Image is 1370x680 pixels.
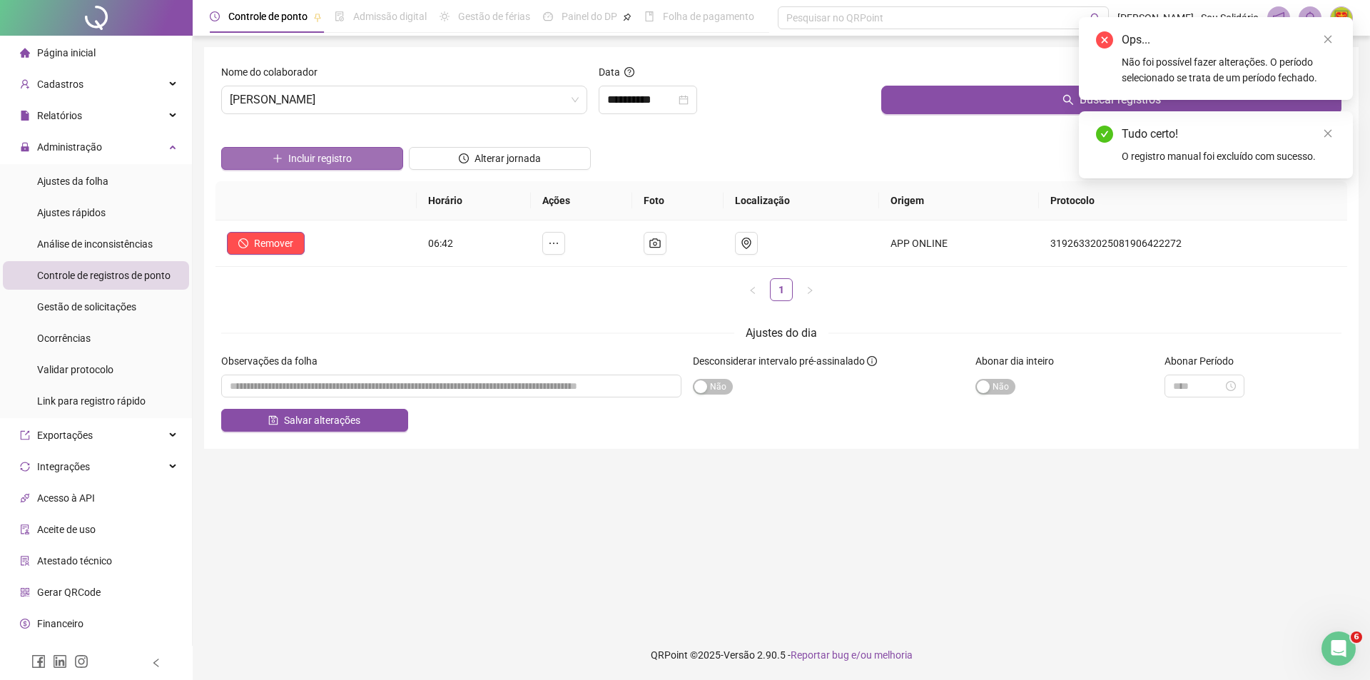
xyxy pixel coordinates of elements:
[151,658,161,668] span: left
[1122,54,1336,86] div: Não foi possível fazer alterações. O período selecionado se trata de um período fechado.
[624,67,634,77] span: question-circle
[238,238,248,248] span: stop
[37,524,96,535] span: Aceite de uso
[20,556,30,566] span: solution
[37,461,90,472] span: Integrações
[741,278,764,301] button: left
[599,66,620,78] span: Data
[37,555,112,567] span: Atestado técnico
[693,355,865,367] span: Desconsiderar intervalo pré-assinalado
[975,353,1063,369] label: Abonar dia inteiro
[1122,126,1336,143] div: Tudo certo!
[409,154,591,166] a: Alterar jornada
[20,587,30,597] span: qrcode
[440,11,450,21] span: sun
[746,326,817,340] span: Ajustes do dia
[644,11,654,21] span: book
[74,654,88,669] span: instagram
[37,395,146,407] span: Link para registro rápido
[409,147,591,170] button: Alterar jornada
[1323,128,1333,138] span: close
[791,649,913,661] span: Reportar bug e/ou melhoria
[20,619,30,629] span: dollar
[37,141,102,153] span: Administração
[724,649,755,661] span: Versão
[221,64,327,80] label: Nome do colaborador
[649,238,661,249] span: camera
[548,238,559,249] span: ellipsis
[428,238,453,249] span: 06:42
[221,409,408,432] button: Salvar alterações
[37,618,83,629] span: Financeiro
[37,47,96,59] span: Página inicial
[1039,181,1347,220] th: Protocolo
[623,13,631,21] span: pushpin
[37,301,136,313] span: Gestão de solicitações
[1321,631,1356,666] iframe: Intercom live chat
[1117,10,1259,26] span: [PERSON_NAME] - Sou Solidário
[20,48,30,58] span: home
[1320,126,1336,141] a: Close
[458,11,530,22] span: Gestão de férias
[20,493,30,503] span: api
[806,286,814,295] span: right
[475,151,541,166] span: Alterar jornada
[313,13,322,21] span: pushpin
[37,364,113,375] span: Validar protocolo
[37,587,101,598] span: Gerar QRCode
[879,220,1039,267] td: APP ONLINE
[37,176,108,187] span: Ajustes da folha
[37,238,153,250] span: Análise de inconsistências
[268,415,278,425] span: save
[867,356,877,366] span: info-circle
[37,110,82,121] span: Relatórios
[1090,13,1101,24] span: search
[37,207,106,218] span: Ajustes rápidos
[353,11,427,22] span: Admissão digital
[37,78,83,90] span: Cadastros
[221,147,403,170] button: Incluir registro
[562,11,617,22] span: Painel do DP
[1096,126,1113,143] span: check-circle
[741,278,764,301] li: Página anterior
[798,278,821,301] button: right
[1323,34,1333,44] span: close
[20,430,30,440] span: export
[881,86,1341,114] button: Buscar registros
[284,412,360,428] span: Salvar alterações
[1331,7,1352,29] img: 72282
[37,270,171,281] span: Controle de registros de ponto
[230,86,579,113] span: Luciana Roque
[53,654,67,669] span: linkedin
[20,111,30,121] span: file
[879,181,1039,220] th: Origem
[770,278,793,301] li: 1
[1272,11,1285,24] span: notification
[1122,31,1336,49] div: Ops...
[749,286,757,295] span: left
[221,353,327,369] label: Observações da folha
[273,153,283,163] span: plus
[37,430,93,441] span: Exportações
[1320,31,1336,47] a: Close
[20,142,30,152] span: lock
[798,278,821,301] li: Próxima página
[459,153,469,163] span: clock-circle
[1039,220,1347,267] td: 31926332025081906422272
[31,654,46,669] span: facebook
[227,232,305,255] button: Remover
[663,11,754,22] span: Folha de pagamento
[1096,31,1113,49] span: close-circle
[417,181,531,220] th: Horário
[724,181,879,220] th: Localização
[1304,11,1316,24] span: bell
[20,462,30,472] span: sync
[37,333,91,344] span: Ocorrências
[37,492,95,504] span: Acesso à API
[20,79,30,89] span: user-add
[254,235,293,251] span: Remover
[193,630,1370,680] footer: QRPoint © 2025 - 2.90.5 -
[1122,148,1336,164] div: O registro manual foi excluído com sucesso.
[543,11,553,21] span: dashboard
[288,151,352,166] span: Incluir registro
